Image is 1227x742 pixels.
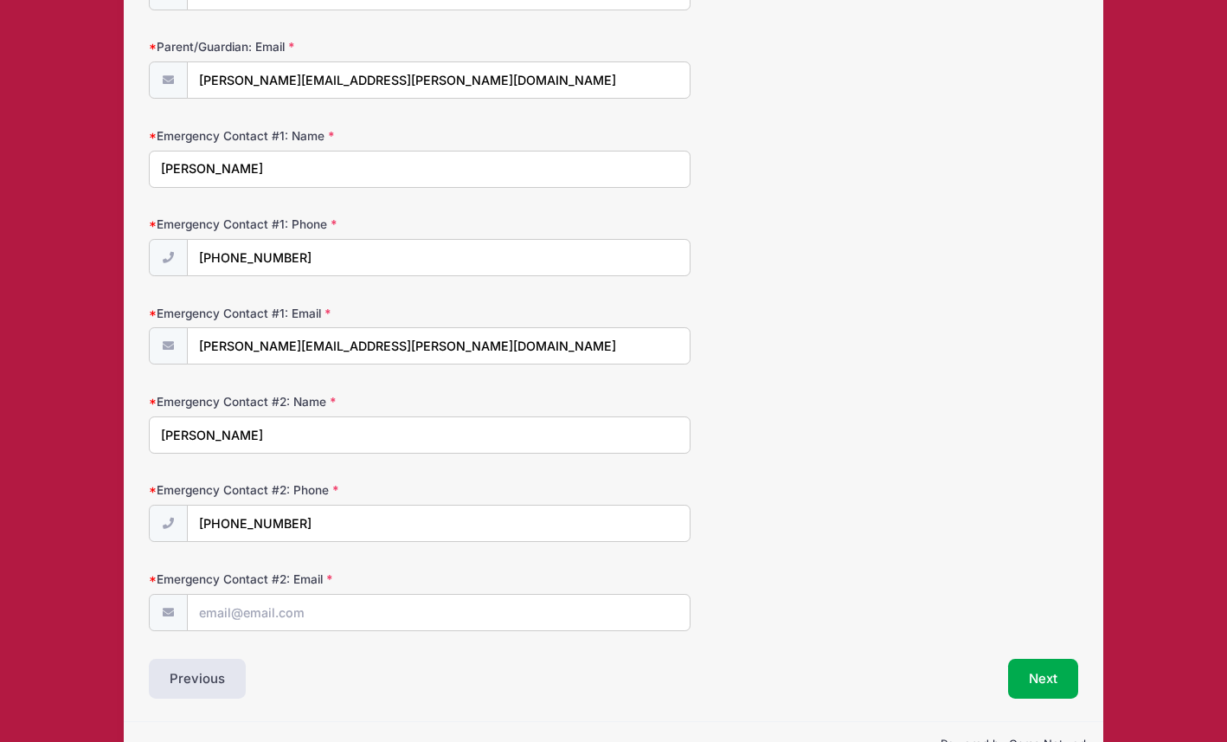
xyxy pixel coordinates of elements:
[149,127,459,145] label: Emergency Contact #1: Name
[149,216,459,233] label: Emergency Contact #1: Phone
[1008,659,1078,699] button: Next
[187,61,691,99] input: email@email.com
[149,393,459,410] label: Emergency Contact #2: Name
[187,239,691,276] input: (xxx) xxx-xxxx
[149,305,459,322] label: Emergency Contact #1: Email
[149,571,459,588] label: Emergency Contact #2: Email
[187,327,691,365] input: email@email.com
[149,38,459,55] label: Parent/Guardian: Email
[187,505,691,542] input: (xxx) xxx-xxxx
[149,659,246,699] button: Previous
[187,594,691,631] input: email@email.com
[149,481,459,499] label: Emergency Contact #2: Phone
